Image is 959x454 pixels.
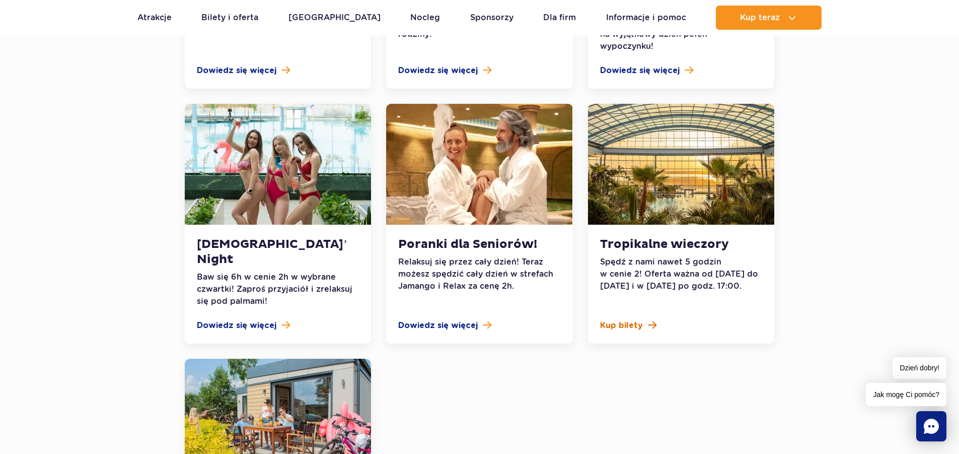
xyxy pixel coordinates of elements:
h3: Tropikalne wieczory [600,237,762,252]
a: Nocleg [410,6,440,30]
a: Atrakcje [137,6,172,30]
span: Jak mogę Ci pomóc? [866,383,946,406]
span: Dzień dobry! [893,357,946,379]
span: Kup bilety [600,319,643,332]
img: Ladies’ Night [185,104,371,225]
a: Sponsorzy [470,6,513,30]
a: Dla firm [543,6,576,30]
a: Kup bilety [600,319,762,332]
a: Dowiedz się więcej [197,319,359,332]
span: Dowiedz się więcej [197,64,276,77]
div: Chat [916,411,946,441]
p: Baw się 6h w cenie 2h w wybrane czwartki! Zaproś przyjaciół i zrelaksuj się pod palmami! [197,271,359,307]
a: Dowiedz się więcej [398,319,560,332]
a: Informacje i pomoc [606,6,686,30]
span: Dowiedz się więcej [197,319,276,332]
p: Spędź z nami nawet 5 godzin w cenie 2! Oferta ważna od [DATE] do [DATE] i w [DATE] po godz. 17:00. [600,256,762,292]
img: Poranki dla Seniorów! [386,104,572,225]
span: Dowiedz się więcej [398,319,478,332]
a: Dowiedz się więcej [600,64,762,77]
a: Bilety i oferta [201,6,258,30]
img: Tropikalne wieczory [588,104,774,225]
a: Dowiedz się więcej [197,64,359,77]
h3: [DEMOGRAPHIC_DATA]’ Night [197,237,359,267]
button: Kup teraz [716,6,822,30]
h3: Poranki dla Seniorów! [398,237,560,252]
span: Dowiedz się więcej [600,64,680,77]
span: Kup teraz [740,13,780,22]
a: [GEOGRAPHIC_DATA] [288,6,381,30]
span: Dowiedz się więcej [398,64,478,77]
a: Dowiedz się więcej [398,64,560,77]
p: Relaksuj się przez cały dzień! Teraz możesz spędzić cały dzień w strefach Jamango i Relax za cenę... [398,256,560,292]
